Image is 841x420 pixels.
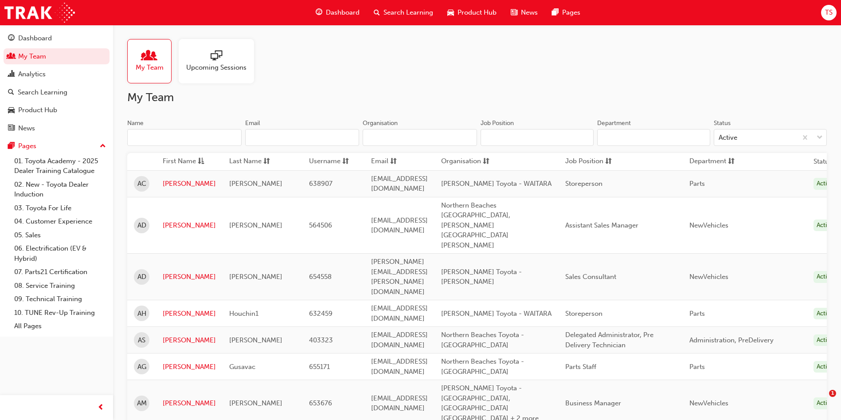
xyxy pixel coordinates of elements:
a: pages-iconPages [545,4,587,22]
span: car-icon [8,106,15,114]
span: down-icon [817,132,823,144]
span: Administration, PreDelivery [689,336,774,344]
span: Storeperson [565,180,602,188]
a: My Team [127,39,179,83]
span: 654558 [309,273,332,281]
span: AG [137,362,146,372]
span: [EMAIL_ADDRESS][DOMAIN_NAME] [371,331,428,349]
th: Status [814,157,832,167]
input: Department [597,129,710,146]
span: sorting-icon [483,156,489,167]
iframe: Intercom live chat [811,390,832,411]
span: pages-icon [552,7,559,18]
span: [PERSON_NAME] [229,399,282,407]
span: Job Position [565,156,603,167]
div: Status [714,119,731,128]
div: Active [719,133,737,143]
span: [PERSON_NAME][EMAIL_ADDRESS][PERSON_NAME][DOMAIN_NAME] [371,258,428,296]
span: sorting-icon [390,156,397,167]
button: Usernamesorting-icon [309,156,358,167]
a: [PERSON_NAME] [163,179,216,189]
a: 02. New - Toyota Dealer Induction [11,178,110,201]
span: sorting-icon [263,156,270,167]
div: Pages [18,141,36,151]
span: Storeperson [565,310,602,318]
span: sorting-icon [728,156,735,167]
span: Department [689,156,726,167]
a: My Team [4,48,110,65]
a: Search Learning [4,84,110,101]
span: Search Learning [383,8,433,18]
span: Parts Staff [565,363,596,371]
span: [EMAIL_ADDRESS][DOMAIN_NAME] [371,175,428,193]
button: Emailsorting-icon [371,156,420,167]
div: News [18,123,35,133]
span: [PERSON_NAME] [229,221,282,229]
a: [PERSON_NAME] [163,398,216,408]
div: Active [814,220,837,232]
span: people-icon [8,53,15,61]
span: [EMAIL_ADDRESS][DOMAIN_NAME] [371,357,428,376]
div: Active [814,178,837,190]
a: search-iconSearch Learning [367,4,440,22]
span: news-icon [8,125,15,133]
a: Analytics [4,66,110,82]
a: 08. Service Training [11,279,110,293]
span: AS [138,335,145,345]
a: [PERSON_NAME] [163,220,216,231]
span: 638907 [309,180,332,188]
span: Email [371,156,388,167]
button: Departmentsorting-icon [689,156,738,167]
span: First Name [163,156,196,167]
span: [PERSON_NAME] Toyota - [PERSON_NAME] [441,268,522,286]
span: NewVehicles [689,273,728,281]
span: guage-icon [8,35,15,43]
input: Name [127,129,242,146]
a: car-iconProduct Hub [440,4,504,22]
span: [PERSON_NAME] Toyota - WAITARA [441,180,552,188]
span: Upcoming Sessions [186,63,246,73]
span: [PERSON_NAME] [229,180,282,188]
span: NewVehicles [689,399,728,407]
span: [EMAIL_ADDRESS][DOMAIN_NAME] [371,304,428,322]
div: Analytics [18,69,46,79]
span: Assistant Sales Manager [565,221,638,229]
span: NewVehicles [689,221,728,229]
span: AD [137,272,146,282]
span: Product Hub [458,8,497,18]
span: Northern Beaches Toyota - [GEOGRAPHIC_DATA] [441,357,524,376]
div: Search Learning [18,87,67,98]
a: 06. Electrification (EV & Hybrid) [11,242,110,265]
span: 564506 [309,221,332,229]
span: search-icon [374,7,380,18]
span: My Team [136,63,164,73]
span: [PERSON_NAME] [229,273,282,281]
div: Active [814,271,837,283]
span: [PERSON_NAME] Toyota - WAITARA [441,310,552,318]
a: 05. Sales [11,228,110,242]
a: 01. Toyota Academy - 2025 Dealer Training Catalogue [11,154,110,178]
span: Houchin1 [229,310,258,318]
div: Active [814,308,837,320]
span: news-icon [511,7,517,18]
span: 1 [829,390,836,397]
span: up-icon [100,141,106,152]
span: Gusavac [229,363,255,371]
span: car-icon [447,7,454,18]
span: Dashboard [326,8,360,18]
span: sorting-icon [342,156,349,167]
span: 655171 [309,363,330,371]
div: Email [245,119,260,128]
span: guage-icon [316,7,322,18]
span: pages-icon [8,142,15,150]
span: asc-icon [198,156,204,167]
div: Organisation [363,119,398,128]
a: All Pages [11,319,110,333]
a: news-iconNews [504,4,545,22]
span: Organisation [441,156,481,167]
a: 03. Toyota For Life [11,201,110,215]
span: sessionType_ONLINE_URL-icon [211,50,222,63]
span: AC [137,179,146,189]
div: Active [814,361,837,373]
button: Pages [4,138,110,154]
